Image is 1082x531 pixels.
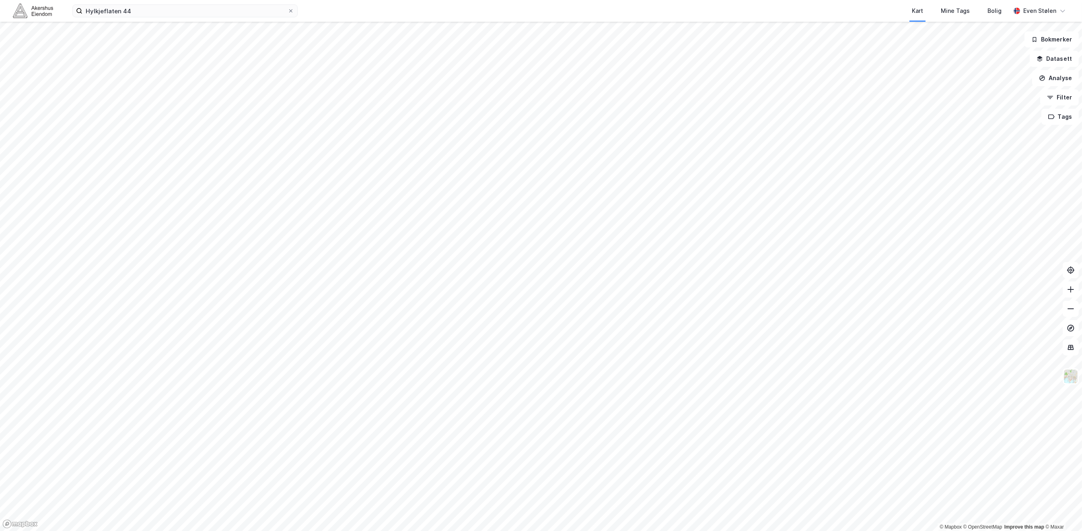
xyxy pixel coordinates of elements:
a: OpenStreetMap [963,524,1002,530]
div: Kontrollprogram for chat [1042,492,1082,531]
div: Even Stølen [1023,6,1056,16]
div: Mine Tags [941,6,970,16]
a: Improve this map [1004,524,1044,530]
input: Søk på adresse, matrikkel, gårdeiere, leietakere eller personer [82,5,288,17]
img: akershus-eiendom-logo.9091f326c980b4bce74ccdd9f866810c.svg [13,4,53,18]
button: Bokmerker [1024,31,1079,48]
button: Analyse [1032,70,1079,86]
button: Filter [1040,89,1079,105]
img: Z [1063,369,1078,384]
iframe: Chat Widget [1042,492,1082,531]
a: Mapbox [940,524,962,530]
button: Tags [1041,109,1079,125]
a: Mapbox homepage [2,519,38,529]
div: Kart [912,6,923,16]
button: Datasett [1030,51,1079,67]
div: Bolig [987,6,1002,16]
